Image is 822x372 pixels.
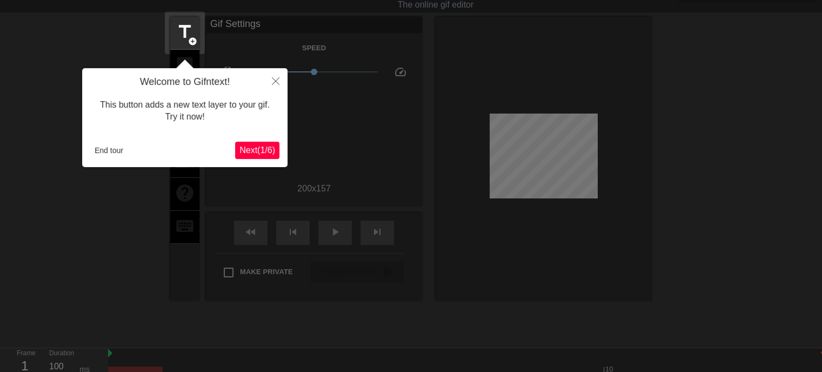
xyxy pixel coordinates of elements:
span: Next ( 1 / 6 ) [239,145,275,155]
button: Close [264,68,288,93]
button: End tour [90,142,128,158]
div: This button adds a new text layer to your gif. Try it now! [90,88,279,134]
button: Next [235,142,279,159]
h4: Welcome to Gifntext! [90,76,279,88]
